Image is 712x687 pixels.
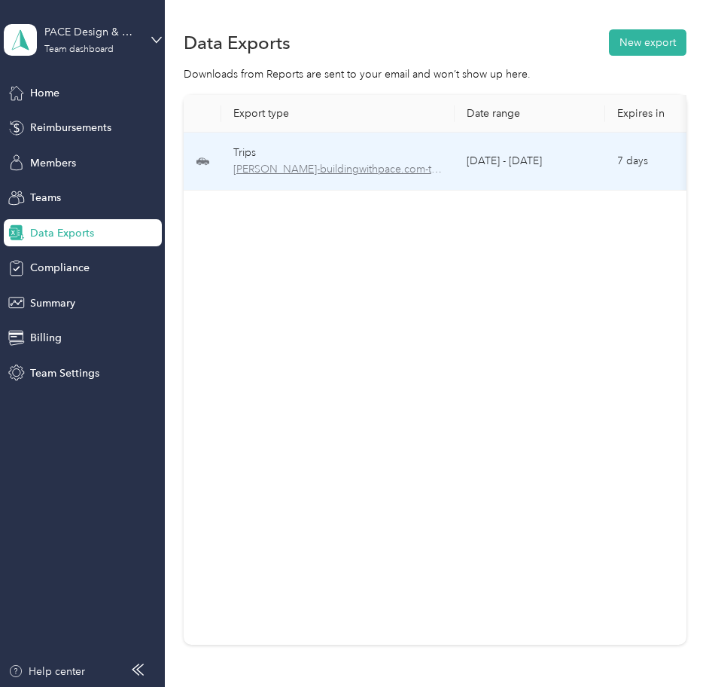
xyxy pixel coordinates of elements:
[30,365,99,381] span: Team Settings
[30,295,75,311] span: Summary
[30,190,61,206] span: Teams
[8,664,85,679] button: Help center
[233,161,443,178] span: brian-buildingwithpace.com-trips-2025-09-07-2025-09-20.pdf
[30,225,94,241] span: Data Exports
[184,66,686,82] div: Downloads from Reports are sent to your email and won’t show up here.
[605,133,699,191] td: 7 days
[30,260,90,276] span: Compliance
[30,330,62,346] span: Billing
[184,35,291,50] h1: Data Exports
[609,29,686,56] button: New export
[44,24,138,40] div: PACE Design & Construction
[221,95,455,133] th: Export type
[44,45,114,54] div: Team dashboard
[30,85,59,101] span: Home
[30,120,111,136] span: Reimbursements
[233,145,443,161] div: Trips
[30,155,76,171] span: Members
[628,603,712,687] iframe: Everlance-gr Chat Button Frame
[455,133,605,191] td: [DATE] - [DATE]
[455,95,605,133] th: Date range
[605,95,699,133] th: Expires in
